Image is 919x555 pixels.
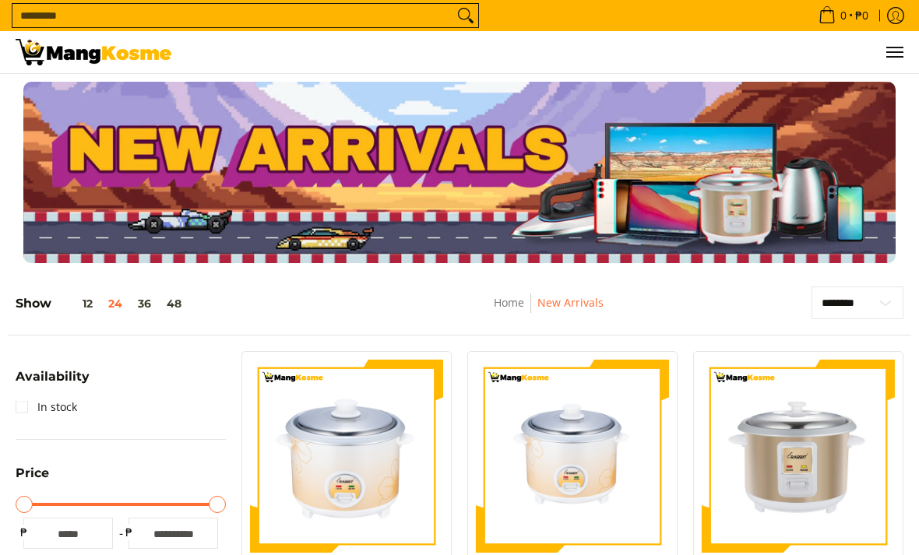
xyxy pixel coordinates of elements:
a: New Arrivals [537,295,604,310]
span: Availability [16,371,90,383]
img: https://mangkosme.com/products/rabbit-1-5-l-c-rice-cooker-chrome-class-a [702,360,895,553]
button: Menu [885,31,903,73]
ul: Customer Navigation [187,31,903,73]
a: Home [494,295,524,310]
summary: Open [16,467,49,491]
button: Search [453,4,478,27]
button: 12 [51,297,100,310]
img: https://mangkosme.com/products/rabbit-1-8-l-rice-cooker-yellow-class-a [250,360,443,553]
img: New Arrivals: Fresh Release from The Premium Brands l Mang Kosme [16,39,171,65]
span: ₱ [16,525,31,540]
span: Price [16,467,49,479]
button: 24 [100,297,130,310]
nav: Breadcrumbs [395,293,702,328]
span: ₱0 [853,10,871,21]
span: 0 [838,10,849,21]
button: 48 [159,297,189,310]
a: In stock [16,395,77,420]
span: • [814,7,873,24]
summary: Open [16,371,90,395]
span: ₱ [121,525,136,540]
nav: Main Menu [187,31,903,73]
img: rabbit-1.2-liter-rice-cooker-yellow-full-view-mang-kosme [476,360,669,553]
button: 36 [130,297,159,310]
h5: Show [16,296,189,311]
